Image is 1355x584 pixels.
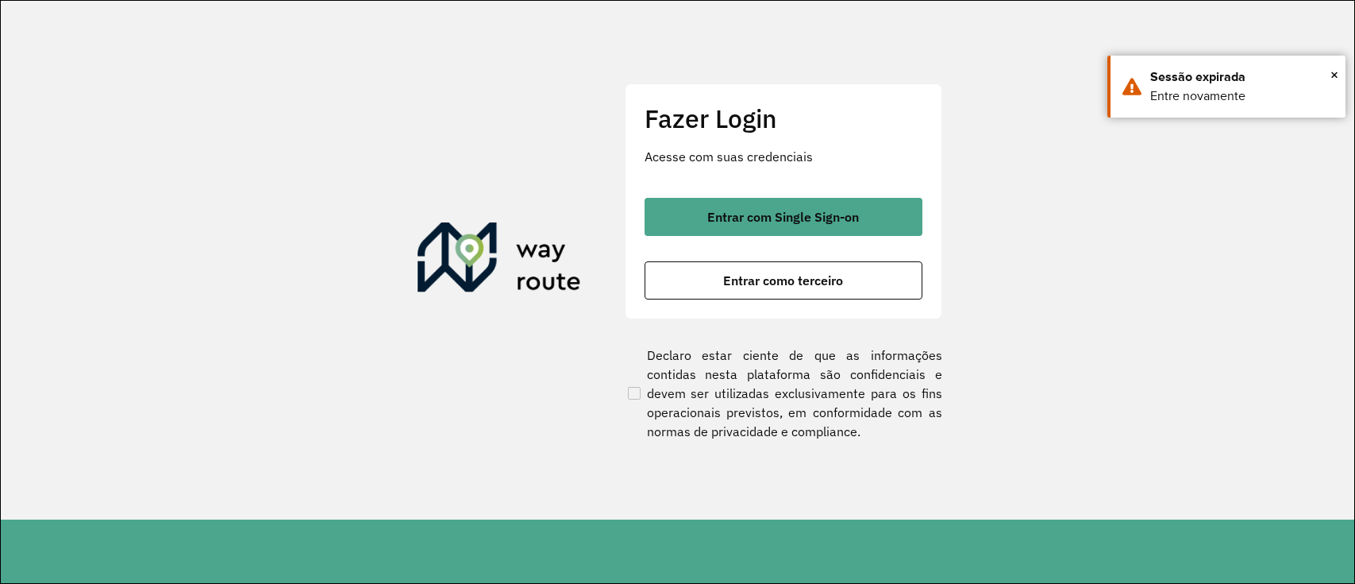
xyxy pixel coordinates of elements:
[645,261,922,300] button: button
[645,198,922,236] button: button
[1150,68,1334,87] div: Sessão expirada
[1330,63,1338,87] button: Close
[707,211,859,223] span: Entrar com Single Sign-on
[1330,63,1338,87] span: ×
[418,222,581,299] img: Roteirizador AmbevTech
[723,274,843,287] span: Entrar como terceiro
[645,147,922,166] p: Acesse com suas credenciais
[625,346,942,441] label: Declaro estar ciente de que as informações contidas nesta plataforma são confidenciais e devem se...
[645,103,922,133] h2: Fazer Login
[1150,87,1334,106] div: Entre novamente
